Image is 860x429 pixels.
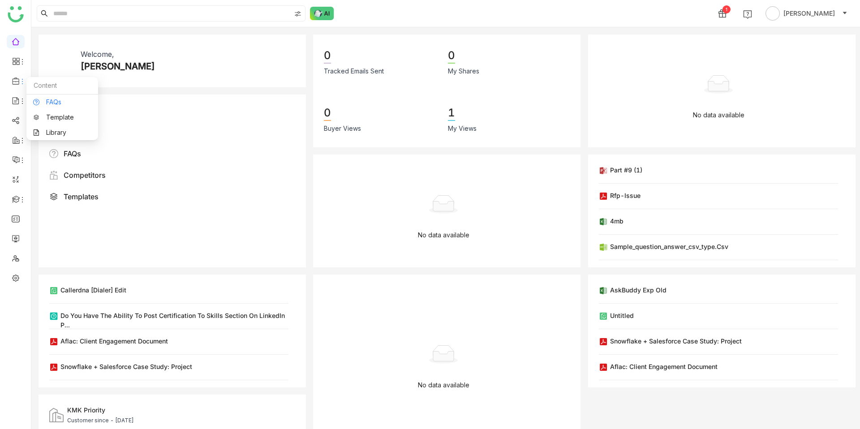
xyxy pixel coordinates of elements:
img: help.svg [743,10,752,19]
div: FAQs [64,148,81,159]
div: My Views [448,124,477,133]
div: Aflac: Client Engagement Document [60,336,168,346]
div: Customer since - [DATE] [67,416,134,425]
a: Library [33,129,91,136]
div: 4mb [610,216,623,226]
div: KMK Priority [67,405,134,415]
div: Snowflake + Salesforce Case Study: Project [60,362,192,371]
div: 0 [324,48,331,64]
div: 1 [448,106,455,121]
div: Competitors [64,170,106,180]
p: No data available [418,230,469,240]
div: Content [26,77,98,94]
div: Sample_question_answer_csv_type.csv [610,242,728,251]
a: Template [33,114,91,120]
a: FAQs [33,99,91,105]
div: Templates [64,191,99,202]
div: Aflac: Client Engagement Document [610,362,718,371]
div: My Shares [448,66,479,76]
div: Part #9 (1) [610,165,642,175]
div: [PERSON_NAME] [81,60,155,73]
div: callerdna [dialer] edit [60,285,126,295]
div: 0 [324,106,331,121]
div: AskBuddy Exp old [610,285,666,295]
div: Welcome, [81,49,114,60]
div: 0 [448,48,455,64]
div: Buyer Views [324,124,361,133]
div: Do you have the ability to post certification to skills section on LinkedIn p... [60,311,288,330]
div: Snowflake + Salesforce Case Study: Project [610,336,742,346]
img: customers.svg [49,408,64,422]
span: [PERSON_NAME] [783,9,835,18]
div: Untitled [610,311,634,320]
div: Tracked Emails Sent [324,66,384,76]
p: No data available [693,110,744,120]
img: 61307121755ca5673e314e4d [49,49,73,73]
img: logo [8,6,24,22]
div: rfp-issue [610,191,641,200]
img: avatar [765,6,780,21]
button: [PERSON_NAME] [764,6,849,21]
img: search-type.svg [294,10,301,17]
img: ask-buddy-normal.svg [310,7,334,20]
div: 1 [722,5,731,13]
p: No data available [418,380,469,390]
